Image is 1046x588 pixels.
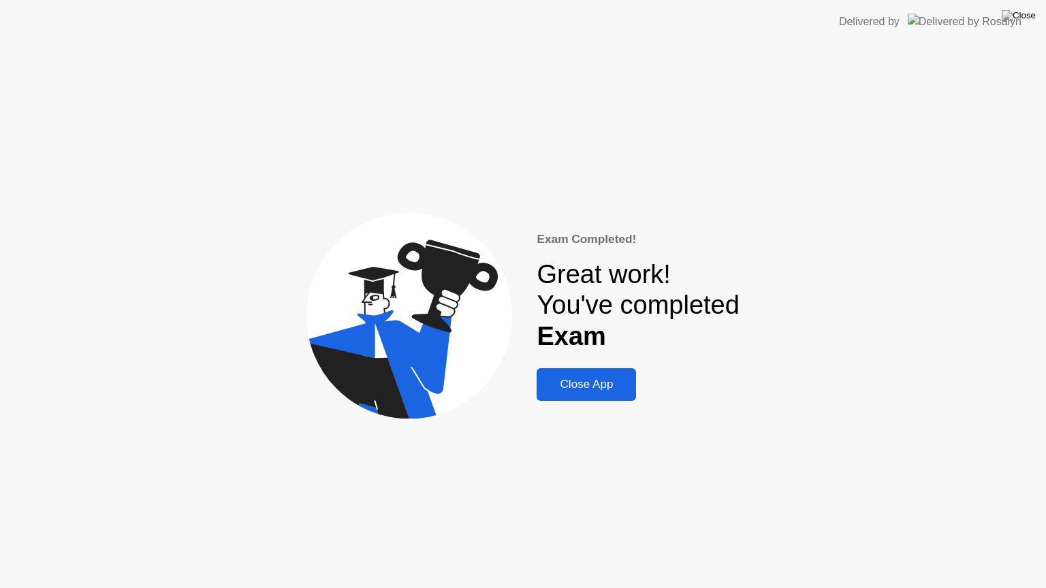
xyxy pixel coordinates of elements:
[537,322,605,350] b: Exam
[541,378,632,391] div: Close App
[537,259,739,353] div: Great work! You've completed
[537,368,636,401] button: Close App
[908,14,1021,29] img: Delivered by Rosalyn
[1002,10,1036,21] img: Close
[537,231,739,248] div: Exam Completed!
[839,14,900,30] div: Delivered by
